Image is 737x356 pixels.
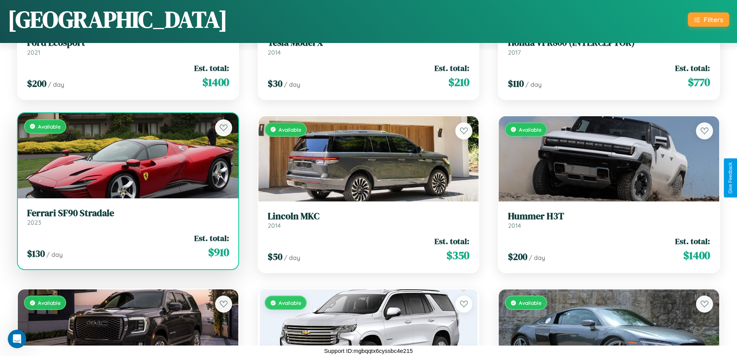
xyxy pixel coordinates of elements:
span: / day [48,81,64,88]
span: Available [279,299,301,306]
h3: Honda VFR800 (INTERCEPTOR) [508,37,710,48]
span: $ 210 [448,74,469,90]
span: / day [284,81,300,88]
span: Available [38,299,61,306]
span: $ 30 [268,77,282,90]
a: Hummer H3T2014 [508,211,710,230]
h1: [GEOGRAPHIC_DATA] [8,3,227,35]
div: Give Feedback [728,162,733,194]
span: / day [284,254,300,261]
span: Est. total: [434,62,469,74]
p: Support ID: mgbqqtx6cyssbc4e215 [324,346,413,356]
span: $ 350 [446,248,469,263]
span: / day [525,81,542,88]
span: Available [519,299,542,306]
span: $ 200 [27,77,46,90]
span: $ 1400 [202,74,229,90]
span: Est. total: [434,236,469,247]
h3: Ferrari SF90 Stradale [27,208,229,219]
span: Est. total: [675,62,710,74]
span: $ 200 [508,250,527,263]
span: $ 910 [208,244,229,260]
iframe: Intercom live chat [8,330,26,348]
h3: Hummer H3T [508,211,710,222]
span: Available [279,126,301,133]
span: 2014 [268,222,281,229]
h3: Ford Ecosport [27,37,229,48]
span: Est. total: [675,236,710,247]
span: Est. total: [194,62,229,74]
span: $ 1400 [683,248,710,263]
span: 2014 [268,48,281,56]
div: Filters [704,15,723,24]
span: / day [46,251,63,258]
span: 2021 [27,48,40,56]
h3: Tesla Model X [268,37,470,48]
button: Filters [688,12,729,27]
span: 2017 [508,48,521,56]
a: Tesla Model X2014 [268,37,470,56]
span: 2023 [27,218,41,226]
span: Available [38,123,61,130]
a: Ford Ecosport2021 [27,37,229,56]
span: $ 50 [268,250,282,263]
span: $ 770 [688,74,710,90]
a: Honda VFR800 (INTERCEPTOR)2017 [508,37,710,56]
span: Est. total: [194,232,229,244]
span: $ 130 [27,247,45,260]
span: / day [529,254,545,261]
a: Ferrari SF90 Stradale2023 [27,208,229,227]
a: Lincoln MKC2014 [268,211,470,230]
span: Available [519,126,542,133]
span: 2014 [508,222,521,229]
h3: Lincoln MKC [268,211,470,222]
span: $ 110 [508,77,524,90]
